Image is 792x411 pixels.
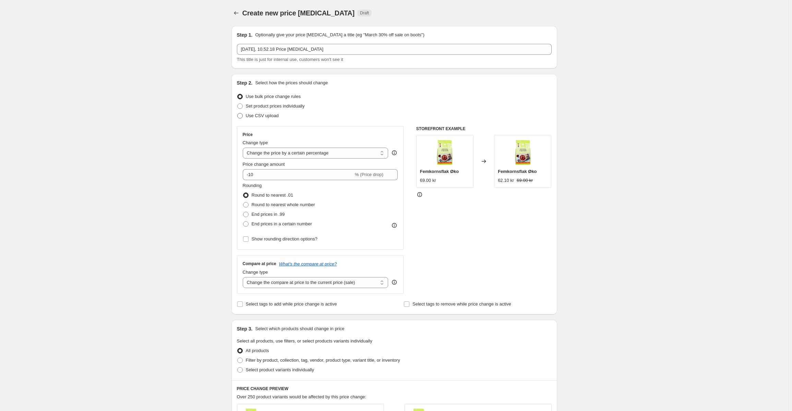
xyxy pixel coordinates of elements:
h6: STOREFRONT EXAMPLE [416,126,552,132]
span: Set product prices individually [246,103,305,109]
h2: Step 1. [237,32,253,38]
span: Use bulk price change rules [246,94,301,99]
span: Femkornsflak Øko [420,169,459,174]
h2: Step 2. [237,79,253,86]
h3: Price [243,132,253,137]
p: Select which products should change in price [255,325,344,332]
input: -15 [243,169,353,180]
span: Change type [243,140,268,145]
span: Select tags to remove while price change is active [412,301,511,307]
span: Change type [243,270,268,275]
h2: Step 3. [237,325,253,332]
div: help [391,279,398,286]
input: 30% off holiday sale [237,44,552,55]
img: d22fa0b6-36f0-4966-be27-01786ca9a172_80x.jpg [431,139,458,166]
span: Use CSV upload [246,113,279,118]
span: Filter by product, collection, tag, vendor, product type, variant title, or inventory [246,358,400,363]
p: Optionally give your price [MEDICAL_DATA] a title (eg "March 30% off sale on boots") [255,32,424,38]
strike: 69.00 kr [517,177,533,184]
h6: PRICE CHANGE PREVIEW [237,386,552,391]
img: d22fa0b6-36f0-4966-be27-01786ca9a172_80x.jpg [509,139,537,166]
span: Show rounding direction options? [252,236,317,241]
button: What's the compare at price? [279,261,337,266]
span: End prices in a certain number [252,221,312,226]
span: Select all products, use filters, or select products variants individually [237,338,372,344]
span: % (Price drop) [355,172,383,177]
button: Price change jobs [231,8,241,18]
span: Select product variants individually [246,367,314,372]
div: help [391,149,398,156]
h3: Compare at price [243,261,276,266]
p: Select how the prices should change [255,79,328,86]
span: Femkornsflak Øko [498,169,537,174]
span: This title is just for internal use, customers won't see it [237,57,343,62]
span: Round to nearest .01 [252,192,293,198]
span: Create new price [MEDICAL_DATA] [242,9,355,17]
span: Draft [360,10,369,16]
span: Select tags to add while price change is active [246,301,337,307]
span: End prices in .99 [252,212,285,217]
span: Rounding [243,183,262,188]
span: Over 250 product variants would be affected by this price change: [237,394,367,399]
div: 62.10 kr [498,177,514,184]
div: 69.00 kr [420,177,436,184]
span: All products [246,348,269,353]
span: Price change amount [243,162,285,167]
span: Round to nearest whole number [252,202,315,207]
